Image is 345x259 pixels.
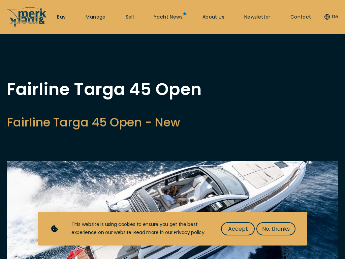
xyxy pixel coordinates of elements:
a: Manage [86,14,105,21]
span: Accept [228,225,248,233]
a: Newsletter [244,14,271,21]
h2: Fairline Targa 45 Open - New [7,114,201,131]
a: Sell [126,14,134,21]
button: Accept [221,222,255,235]
a: Contact [290,14,311,21]
span: No, thanks [262,225,290,233]
button: No, thanks [256,222,295,235]
h1: Fairline Targa 45 Open [7,81,201,98]
a: Yacht News [154,14,183,21]
div: This website is using cookies to ensure you get the best experience on our website. Read more in ... [71,221,208,237]
a: Privacy policy [174,229,205,236]
a: About us [202,14,224,21]
button: De [324,13,338,20]
a: Buy [57,14,66,21]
